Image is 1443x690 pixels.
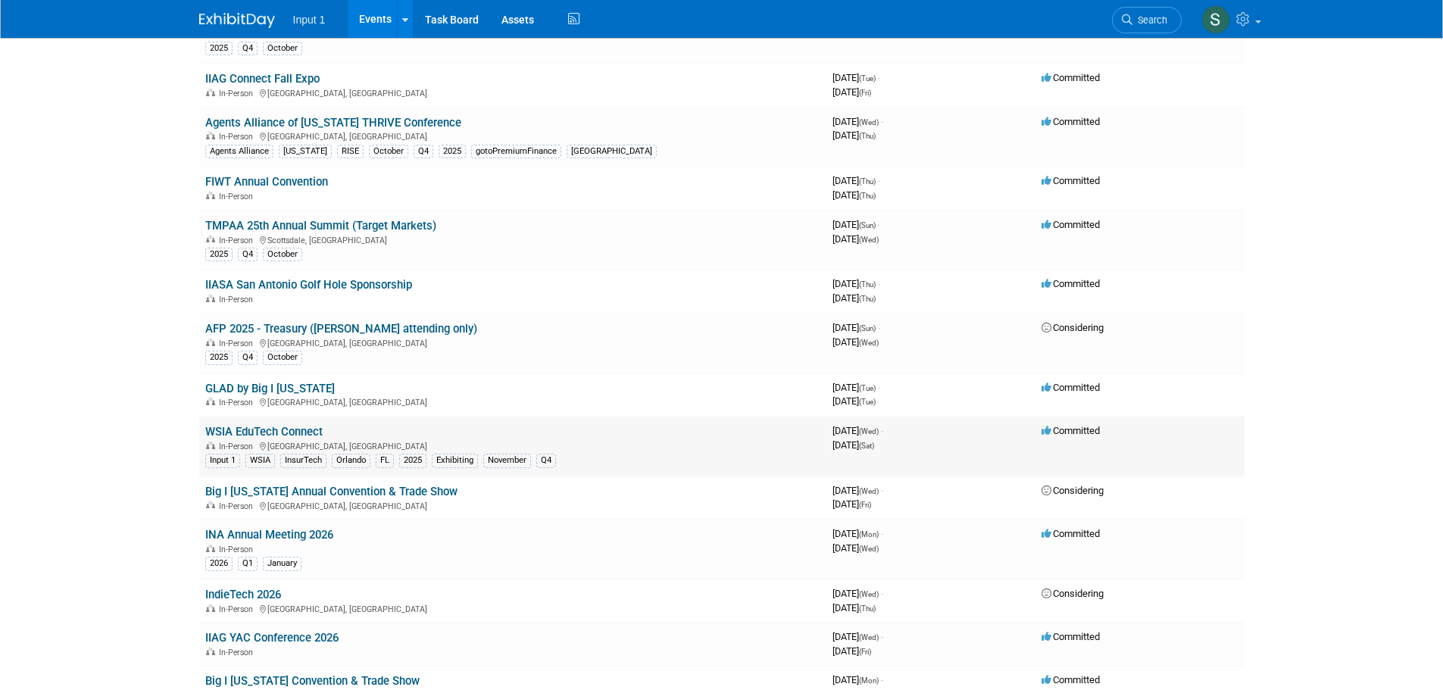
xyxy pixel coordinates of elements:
[1042,485,1104,496] span: Considering
[1042,219,1100,230] span: Committed
[878,322,880,333] span: -
[219,236,258,245] span: In-Person
[205,336,820,348] div: [GEOGRAPHIC_DATA], [GEOGRAPHIC_DATA]
[205,425,323,439] a: WSIA EduTech Connect
[205,278,412,292] a: IIASA San Antonio Golf Hole Sponsorship
[1042,175,1100,186] span: Committed
[439,145,466,158] div: 2025
[205,72,320,86] a: IIAG Connect Fall Expo
[832,528,883,539] span: [DATE]
[293,14,326,26] span: Input 1
[219,192,258,201] span: In-Person
[263,351,302,364] div: October
[859,442,874,450] span: (Sat)
[206,604,215,612] img: In-Person Event
[1042,674,1100,685] span: Committed
[1042,528,1100,539] span: Committed
[1042,425,1100,436] span: Committed
[832,439,874,451] span: [DATE]
[832,395,876,407] span: [DATE]
[263,557,301,570] div: January
[832,485,883,496] span: [DATE]
[881,425,883,436] span: -
[878,382,880,393] span: -
[206,545,215,552] img: In-Person Event
[205,602,820,614] div: [GEOGRAPHIC_DATA], [GEOGRAPHIC_DATA]
[219,442,258,451] span: In-Person
[206,192,215,199] img: In-Person Event
[859,280,876,289] span: (Thu)
[199,13,275,28] img: ExhibitDay
[832,219,880,230] span: [DATE]
[432,454,478,467] div: Exhibiting
[238,42,258,55] div: Q4
[1042,322,1104,333] span: Considering
[536,454,556,467] div: Q4
[205,557,233,570] div: 2026
[859,236,879,244] span: (Wed)
[205,382,335,395] a: GLAD by Big I [US_STATE]
[206,339,215,346] img: In-Person Event
[859,177,876,186] span: (Thu)
[859,339,879,347] span: (Wed)
[859,530,879,539] span: (Mon)
[205,116,461,130] a: Agents Alliance of [US_STATE] THRIVE Conference
[219,89,258,98] span: In-Person
[859,89,871,97] span: (Fri)
[832,382,880,393] span: [DATE]
[832,631,883,642] span: [DATE]
[859,221,876,229] span: (Sun)
[859,501,871,509] span: (Fri)
[369,145,408,158] div: October
[832,116,883,127] span: [DATE]
[219,398,258,407] span: In-Person
[206,89,215,96] img: In-Person Event
[859,192,876,200] span: (Thu)
[859,295,876,303] span: (Thu)
[881,485,883,496] span: -
[205,175,328,189] a: FIWT Annual Convention
[205,499,820,511] div: [GEOGRAPHIC_DATA], [GEOGRAPHIC_DATA]
[859,633,879,642] span: (Wed)
[205,588,281,601] a: IndieTech 2026
[881,674,883,685] span: -
[1132,14,1167,26] span: Search
[859,324,876,333] span: (Sun)
[219,501,258,511] span: In-Person
[832,278,880,289] span: [DATE]
[881,116,883,127] span: -
[219,604,258,614] span: In-Person
[832,542,879,554] span: [DATE]
[832,674,883,685] span: [DATE]
[832,130,876,141] span: [DATE]
[859,132,876,140] span: (Thu)
[206,648,215,655] img: In-Person Event
[205,86,820,98] div: [GEOGRAPHIC_DATA], [GEOGRAPHIC_DATA]
[279,145,332,158] div: [US_STATE]
[832,175,880,186] span: [DATE]
[832,189,876,201] span: [DATE]
[832,322,880,333] span: [DATE]
[859,487,879,495] span: (Wed)
[878,278,880,289] span: -
[205,395,820,407] div: [GEOGRAPHIC_DATA], [GEOGRAPHIC_DATA]
[206,236,215,243] img: In-Person Event
[1042,72,1100,83] span: Committed
[263,42,302,55] div: October
[832,588,883,599] span: [DATE]
[859,676,879,685] span: (Mon)
[859,545,879,553] span: (Wed)
[219,339,258,348] span: In-Person
[280,454,326,467] div: InsurTech
[238,557,258,570] div: Q1
[205,248,233,261] div: 2025
[832,86,871,98] span: [DATE]
[567,145,657,158] div: [GEOGRAPHIC_DATA]
[205,454,240,467] div: Input 1
[832,645,871,657] span: [DATE]
[859,398,876,406] span: (Tue)
[205,631,339,645] a: IIAG YAC Conference 2026
[832,602,876,614] span: [DATE]
[206,295,215,302] img: In-Person Event
[832,233,879,245] span: [DATE]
